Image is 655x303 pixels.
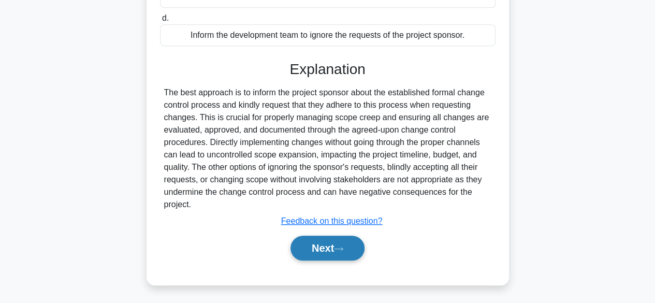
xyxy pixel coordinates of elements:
[281,217,383,225] a: Feedback on this question?
[290,236,365,261] button: Next
[166,61,489,78] h3: Explanation
[164,86,491,211] div: The best approach is to inform the project sponsor about the established formal change control pr...
[162,13,169,22] span: d.
[160,24,496,46] div: Inform the development team to ignore the requests of the project sponsor.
